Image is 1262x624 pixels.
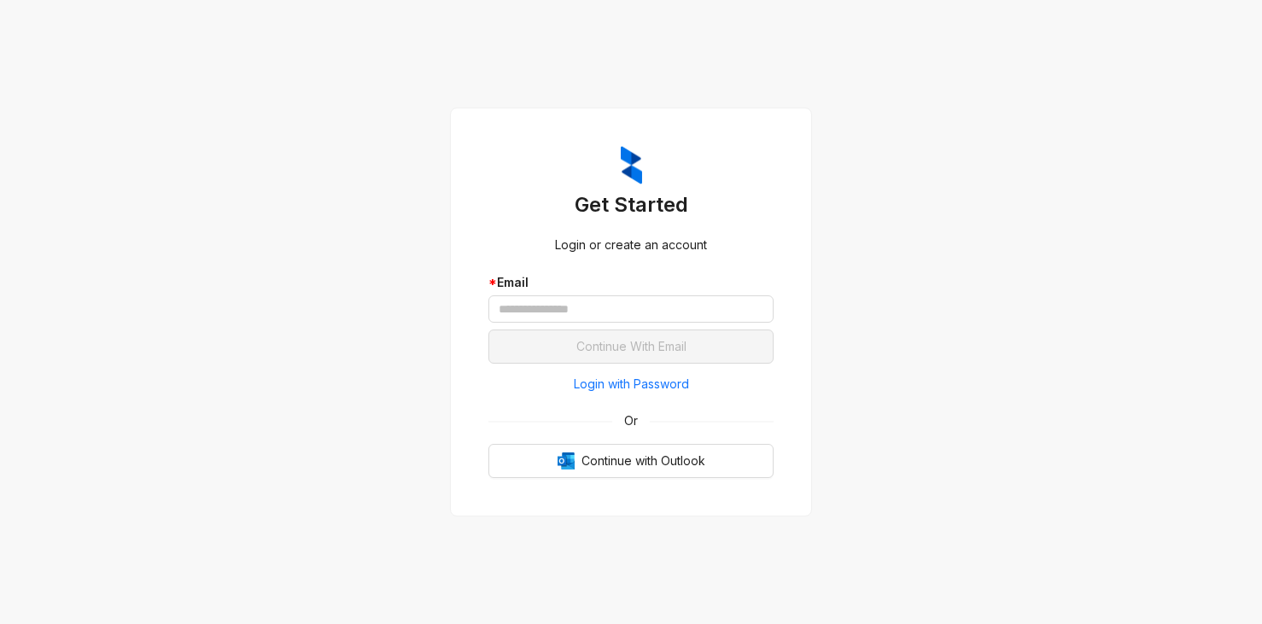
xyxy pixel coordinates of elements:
button: OutlookContinue with Outlook [488,444,774,478]
img: ZumaIcon [621,146,642,185]
h3: Get Started [488,191,774,219]
img: Outlook [558,452,575,469]
span: Or [612,411,650,430]
button: Continue With Email [488,329,774,364]
span: Login with Password [574,375,689,394]
span: Continue with Outlook [581,452,705,470]
div: Login or create an account [488,236,774,254]
button: Login with Password [488,370,774,398]
div: Email [488,273,774,292]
